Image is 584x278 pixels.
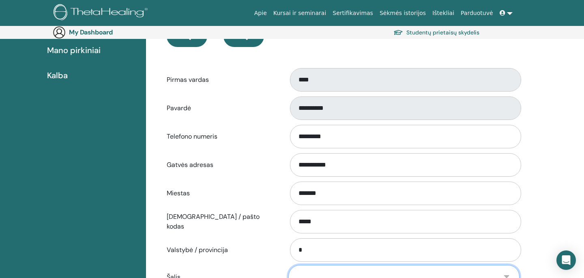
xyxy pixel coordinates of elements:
[457,6,496,21] a: Parduotuvė
[47,44,101,56] span: Mano pirkiniai
[251,6,270,21] a: Apie
[556,250,576,270] div: Open Intercom Messenger
[161,186,282,201] label: Miestas
[161,157,282,173] label: Gatvės adresas
[161,101,282,116] label: Pavardė
[161,209,282,234] label: [DEMOGRAPHIC_DATA] / pašto kodas
[393,29,403,36] img: graduation-cap.svg
[429,6,457,21] a: Ištekliai
[393,27,479,38] a: Studentų prietaisų skydelis
[53,26,66,39] img: generic-user-icon.jpg
[270,6,330,21] a: Kursai ir seminarai
[376,6,429,21] a: Sėkmės istorijos
[161,129,282,144] label: Telefono numeris
[161,72,282,88] label: Pirmas vardas
[329,6,376,21] a: Sertifikavimas
[161,242,282,258] label: Valstybė / provincija
[54,4,150,22] img: logo.png
[47,69,68,81] span: Kalba
[69,28,150,36] h3: My Dashboard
